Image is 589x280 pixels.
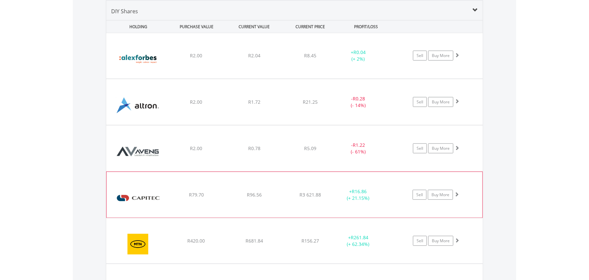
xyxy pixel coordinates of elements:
[168,21,225,33] div: PURCHASE VALUE
[110,180,167,216] img: EQU.ZA.CPI.png
[299,192,321,198] span: R3 621.88
[303,99,318,105] span: R21.25
[248,99,260,105] span: R1.72
[304,145,316,151] span: R5.09
[190,145,202,151] span: R2.00
[333,142,383,155] div: - (- 61%)
[428,190,453,200] a: Buy More
[413,190,427,200] a: Sell
[187,238,205,244] span: R420.00
[111,8,138,15] span: DIY Shares
[428,143,453,153] a: Buy More
[333,234,383,248] div: + (+ 62.34%)
[333,188,383,201] div: + (+ 21.15%)
[413,51,427,61] a: Sell
[428,236,453,246] a: Buy More
[248,52,260,59] span: R2.04
[110,227,166,262] img: EQU.ZA.MTN.png
[353,49,366,55] span: R0.04
[352,188,367,195] span: R16.86
[190,52,202,59] span: R2.00
[248,145,260,151] span: R0.78
[413,143,427,153] a: Sell
[110,134,166,170] img: EQU.ZA.AEG.png
[247,192,262,198] span: R96.56
[304,52,316,59] span: R8.45
[284,21,337,33] div: CURRENT PRICE
[226,21,283,33] div: CURRENT VALUE
[189,192,204,198] span: R79.70
[428,51,453,61] a: Buy More
[353,95,365,102] span: R0.28
[351,234,368,241] span: R261.84
[338,21,394,33] div: PROFIT/LOSS
[428,97,453,107] a: Buy More
[107,21,167,33] div: HOLDING
[246,238,263,244] span: R681.84
[110,87,166,123] img: EQU.ZA.AEL.png
[301,238,319,244] span: R156.27
[353,142,365,148] span: R1.22
[333,95,383,109] div: - (- 14%)
[110,41,166,77] img: EQU.ZA.AFH.png
[333,49,383,62] div: + (+ 2%)
[190,99,202,105] span: R2.00
[413,236,427,246] a: Sell
[413,97,427,107] a: Sell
